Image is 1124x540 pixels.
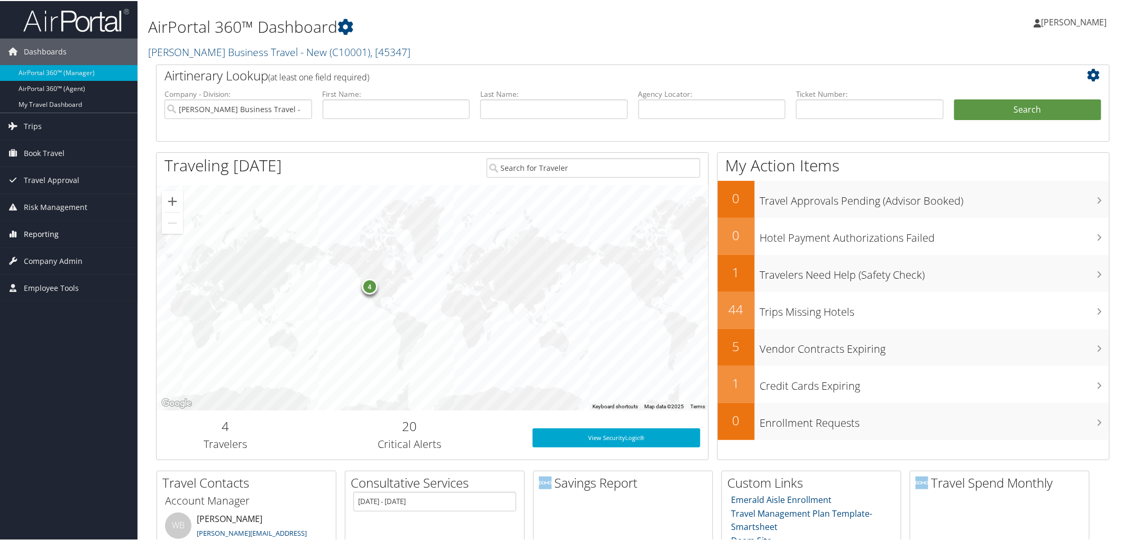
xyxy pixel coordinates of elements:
a: [PERSON_NAME] Business Travel - New [148,44,410,58]
span: Employee Tools [24,274,79,300]
h2: Consultative Services [351,473,524,491]
span: ( C10001 ) [330,44,370,58]
h2: 0 [718,410,755,428]
span: , [ 45347 ] [370,44,410,58]
label: Agency Locator: [638,88,786,98]
h2: Airtinerary Lookup [165,66,1022,84]
div: WB [165,511,191,538]
span: [PERSON_NAME] [1041,15,1107,27]
a: 1Travelers Need Help (Safety Check) [718,254,1110,291]
span: Company Admin [24,247,83,273]
a: Travel Management Plan Template- Smartsheet [732,507,873,532]
img: domo-logo.png [539,475,552,488]
h2: Savings Report [539,473,712,491]
h3: Vendor Contracts Expiring [760,335,1110,355]
h3: Account Manager [165,492,328,507]
button: Zoom in [162,190,183,211]
a: 0Travel Approvals Pending (Advisor Booked) [718,180,1110,217]
h2: 4 [165,416,287,434]
span: Map data ©2025 [644,402,684,408]
button: Zoom out [162,212,183,233]
h2: 1 [718,373,755,391]
div: 4 [362,278,378,294]
h2: 0 [718,188,755,206]
a: 1Credit Cards Expiring [718,365,1110,402]
h2: Travel Contacts [162,473,336,491]
h3: Travelers [165,436,287,451]
img: Google [159,396,194,409]
span: Book Travel [24,139,65,166]
h2: 44 [718,299,755,317]
h3: Hotel Payment Authorizations Failed [760,224,1110,244]
a: 0Enrollment Requests [718,402,1110,439]
span: Trips [24,112,42,139]
h3: Travelers Need Help (Safety Check) [760,261,1110,281]
a: View SecurityLogic® [533,427,701,446]
h2: 0 [718,225,755,243]
label: First Name: [323,88,470,98]
h1: Traveling [DATE] [165,153,282,176]
label: Company - Division: [165,88,312,98]
a: [PERSON_NAME] [1034,5,1118,37]
button: Search [954,98,1102,120]
h2: 5 [718,336,755,354]
input: Search for Traveler [487,157,701,177]
img: airportal-logo.png [23,7,129,32]
span: (at least one field required) [268,70,369,82]
label: Ticket Number: [796,88,944,98]
img: domo-logo.png [916,475,928,488]
h2: 1 [718,262,755,280]
h3: Credit Cards Expiring [760,372,1110,392]
a: Open this area in Google Maps (opens a new window) [159,396,194,409]
h3: Travel Approvals Pending (Advisor Booked) [760,187,1110,207]
a: Emerald Aisle Enrollment [732,493,832,505]
label: Last Name: [480,88,628,98]
span: Dashboards [24,38,67,64]
button: Keyboard shortcuts [592,402,638,409]
h3: Trips Missing Hotels [760,298,1110,318]
h3: Critical Alerts [303,436,517,451]
h2: Custom Links [727,473,901,491]
h2: Travel Spend Monthly [916,473,1089,491]
h1: My Action Items [718,153,1110,176]
span: Reporting [24,220,59,246]
a: 0Hotel Payment Authorizations Failed [718,217,1110,254]
h2: 20 [303,416,517,434]
h1: AirPortal 360™ Dashboard [148,15,794,37]
a: 5Vendor Contracts Expiring [718,328,1110,365]
a: 44Trips Missing Hotels [718,291,1110,328]
a: Terms (opens in new tab) [690,402,705,408]
span: Travel Approval [24,166,79,193]
h3: Enrollment Requests [760,409,1110,429]
span: Risk Management [24,193,87,219]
